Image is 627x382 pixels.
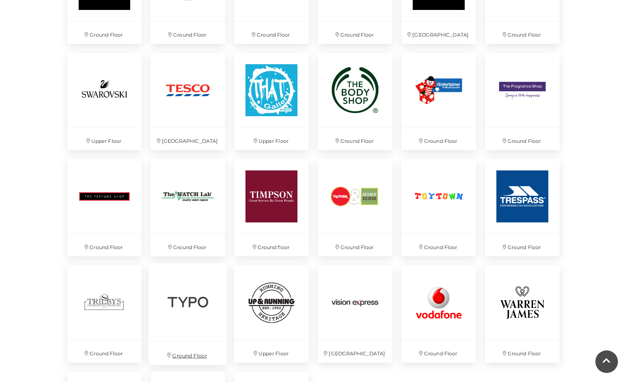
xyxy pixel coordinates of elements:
[144,258,232,370] a: Ground Floor
[318,234,392,256] p: Ground Floor
[234,128,309,150] p: Upper Floor
[146,48,230,155] a: [GEOGRAPHIC_DATA]
[67,234,142,256] p: Ground Floor
[481,261,564,367] a: Ground Floor
[397,48,481,155] a: Ground Floor
[230,155,313,261] a: Ground floor
[485,128,560,150] p: Ground Floor
[485,340,560,363] p: Ground Floor
[67,340,142,363] p: Ground Floor
[151,234,225,256] p: Ground Floor
[67,128,142,150] p: Upper Floor
[146,155,230,261] a: The Watch Lab at Festival Place, Basingstoke. Ground Floor
[481,155,564,261] a: Ground Floor
[234,265,309,340] img: Up & Running at Festival Place
[234,53,309,127] img: That Gallery at Festival Place
[63,155,146,261] a: Ground Floor
[485,22,560,44] p: Ground Floor
[401,22,476,44] p: [GEOGRAPHIC_DATA]
[234,340,309,363] p: Upper Floor
[318,128,392,150] p: Ground Floor
[151,128,225,150] p: [GEOGRAPHIC_DATA]
[318,340,392,363] p: [GEOGRAPHIC_DATA]
[151,159,225,234] img: The Watch Lab at Festival Place, Basingstoke.
[230,261,313,367] a: Up & Running at Festival Place Upper Floor
[401,128,476,150] p: Ground Floor
[313,155,397,261] a: Ground Floor
[481,48,564,155] a: Ground Floor
[318,22,392,44] p: Ground Floor
[63,48,146,155] a: Upper Floor
[401,234,476,256] p: Ground Floor
[485,234,560,256] p: Ground Floor
[313,261,397,367] a: [GEOGRAPHIC_DATA]
[67,22,142,44] p: Ground Floor
[234,234,309,256] p: Ground floor
[149,342,227,365] p: Ground Floor
[397,261,481,367] a: Ground Floor
[397,155,481,261] a: Ground Floor
[230,48,313,155] a: That Gallery at Festival Place Upper Floor
[313,48,397,155] a: Ground Floor
[234,22,309,44] p: Ground Floor
[401,340,476,363] p: Ground Floor
[63,261,146,367] a: Ground Floor
[151,22,225,44] p: Ground Floor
